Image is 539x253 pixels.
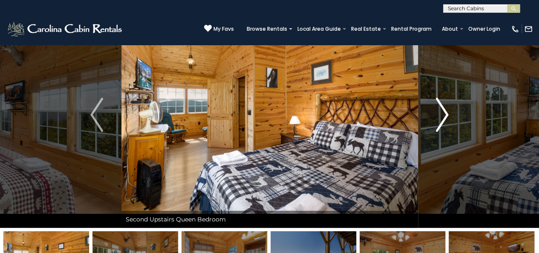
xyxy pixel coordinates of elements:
a: Local Area Guide [293,23,345,35]
img: mail-regular-white.png [524,25,533,33]
a: Rental Program [387,23,436,35]
a: Owner Login [464,23,504,35]
a: Real Estate [347,23,385,35]
img: phone-regular-white.png [511,25,519,33]
img: arrow [436,98,449,132]
button: Next [418,2,467,228]
a: About [438,23,462,35]
div: Second Upstairs Queen Bedroom [121,211,418,228]
a: Browse Rentals [242,23,291,35]
button: Previous [72,2,121,228]
img: arrow [90,98,103,132]
img: White-1-2.png [6,20,124,38]
a: My Favs [204,24,234,33]
span: My Favs [213,25,234,33]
